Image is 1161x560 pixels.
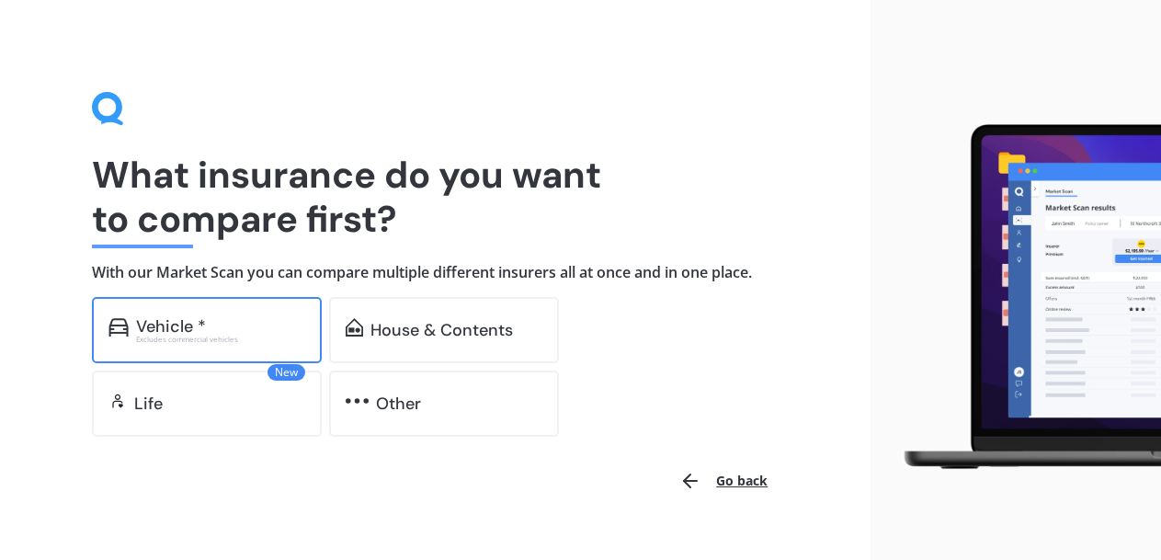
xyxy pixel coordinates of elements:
[92,153,779,241] h1: What insurance do you want to compare first?
[376,394,421,413] div: Other
[134,394,163,413] div: Life
[885,117,1161,478] img: laptop.webp
[370,321,513,339] div: House & Contents
[136,336,305,343] div: Excludes commercial vehicles
[136,317,206,336] div: Vehicle *
[108,318,129,337] img: car.f15378c7a67c060ca3f3.svg
[346,392,369,410] img: other.81dba5aafe580aa69f38.svg
[668,459,779,503] button: Go back
[346,318,363,337] img: home-and-contents.b802091223b8502ef2dd.svg
[267,364,305,381] span: New
[92,263,779,282] h4: With our Market Scan you can compare multiple different insurers all at once and in one place.
[108,392,127,410] img: life.f720d6a2d7cdcd3ad642.svg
